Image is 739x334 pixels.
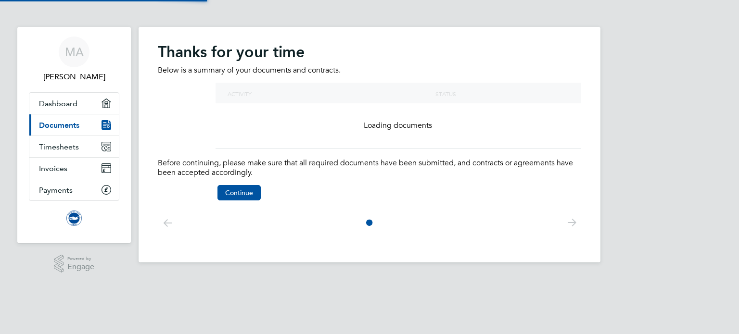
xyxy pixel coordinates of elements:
[29,136,119,157] a: Timesheets
[66,210,82,226] img: brightonandhovealbion-logo-retina.png
[158,42,581,62] h2: Thanks for your time
[29,210,119,226] a: Go to home page
[39,186,73,195] span: Payments
[29,158,119,179] a: Invoices
[158,158,581,178] p: Before continuing, please make sure that all required documents have been submitted, and contract...
[67,263,94,271] span: Engage
[29,71,119,83] span: Marcel Adamkiewicz
[39,121,79,130] span: Documents
[54,255,95,273] a: Powered byEngage
[39,164,67,173] span: Invoices
[29,179,119,200] a: Payments
[29,37,119,83] a: MA[PERSON_NAME]
[217,185,261,200] button: Continue
[29,93,119,114] a: Dashboard
[67,255,94,263] span: Powered by
[39,142,79,151] span: Timesheets
[65,46,84,58] span: MA
[158,65,581,75] p: Below is a summary of your documents and contracts.
[29,114,119,136] a: Documents
[17,27,131,243] nav: Main navigation
[39,99,77,108] span: Dashboard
